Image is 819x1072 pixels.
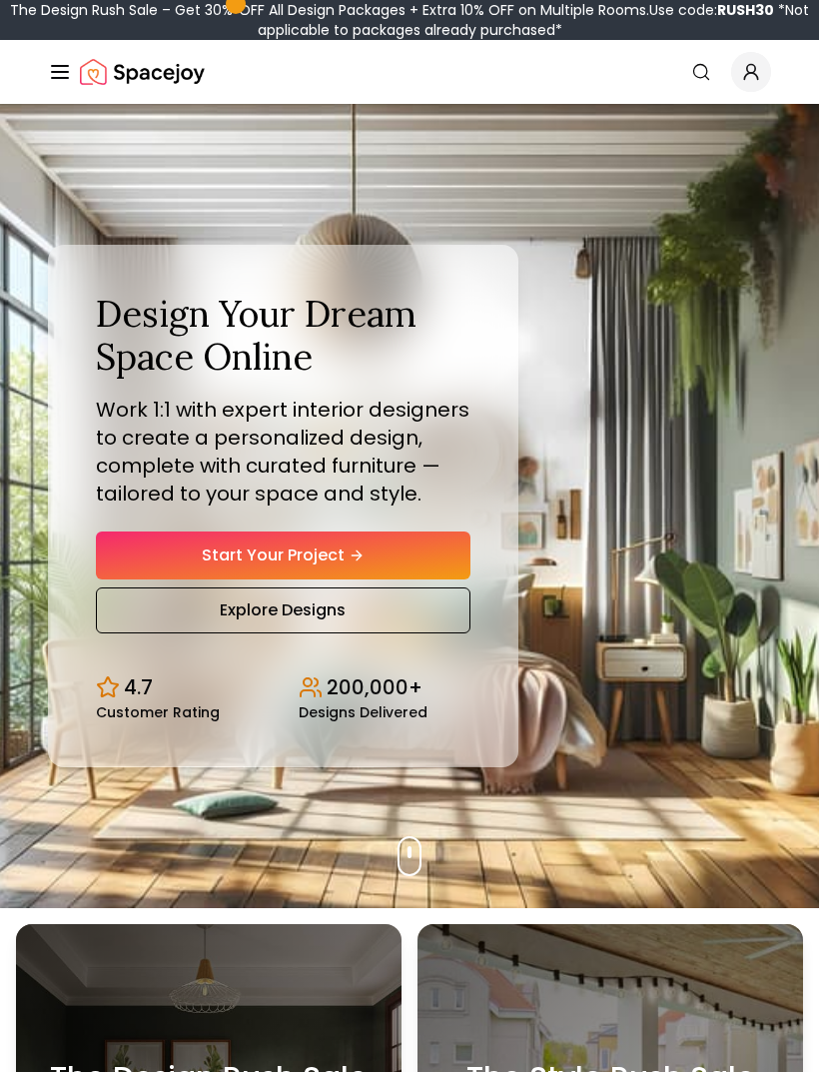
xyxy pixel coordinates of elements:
[124,673,153,701] p: 4.7
[80,52,205,92] img: Spacejoy Logo
[96,657,470,719] div: Design stats
[48,40,771,104] nav: Global
[327,673,422,701] p: 200,000+
[80,52,205,92] a: Spacejoy
[96,293,470,379] h1: Design Your Dream Space Online
[96,396,470,508] p: Work 1:1 with expert interior designers to create a personalized design, complete with curated fu...
[299,705,427,719] small: Designs Delivered
[96,532,470,579] a: Start Your Project
[96,705,220,719] small: Customer Rating
[96,587,470,633] a: Explore Designs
